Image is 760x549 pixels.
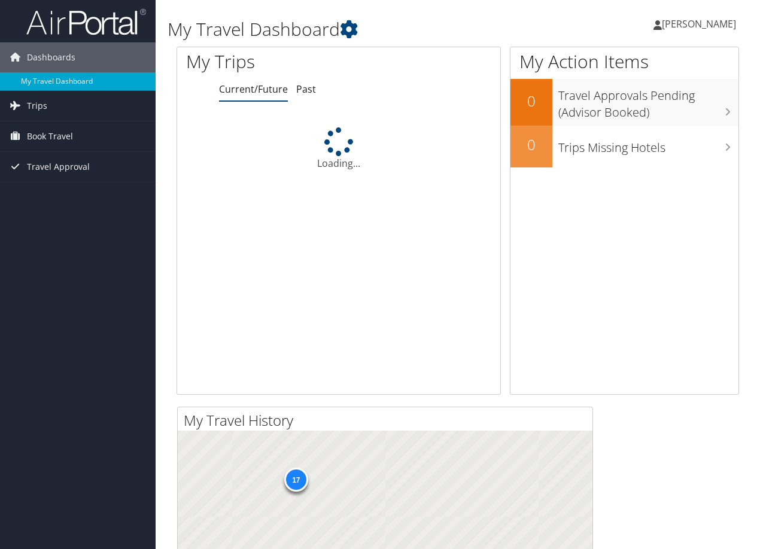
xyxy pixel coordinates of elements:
a: Past [296,83,316,96]
span: [PERSON_NAME] [662,17,736,30]
h2: 0 [510,135,552,155]
span: Travel Approval [27,152,90,182]
span: Book Travel [27,121,73,151]
h1: My Trips [186,49,357,74]
h3: Travel Approvals Pending (Advisor Booked) [558,81,738,121]
h1: My Action Items [510,49,738,74]
a: 0Trips Missing Hotels [510,126,738,167]
span: Trips [27,91,47,121]
h2: 0 [510,91,552,111]
h1: My Travel Dashboard [168,17,555,42]
h2: My Travel History [184,410,592,431]
div: Loading... [177,127,500,170]
a: Current/Future [219,83,288,96]
a: 0Travel Approvals Pending (Advisor Booked) [510,79,738,125]
span: Dashboards [27,42,75,72]
a: [PERSON_NAME] [653,6,748,42]
img: airportal-logo.png [26,8,146,36]
div: 17 [284,468,308,492]
h3: Trips Missing Hotels [558,133,738,156]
